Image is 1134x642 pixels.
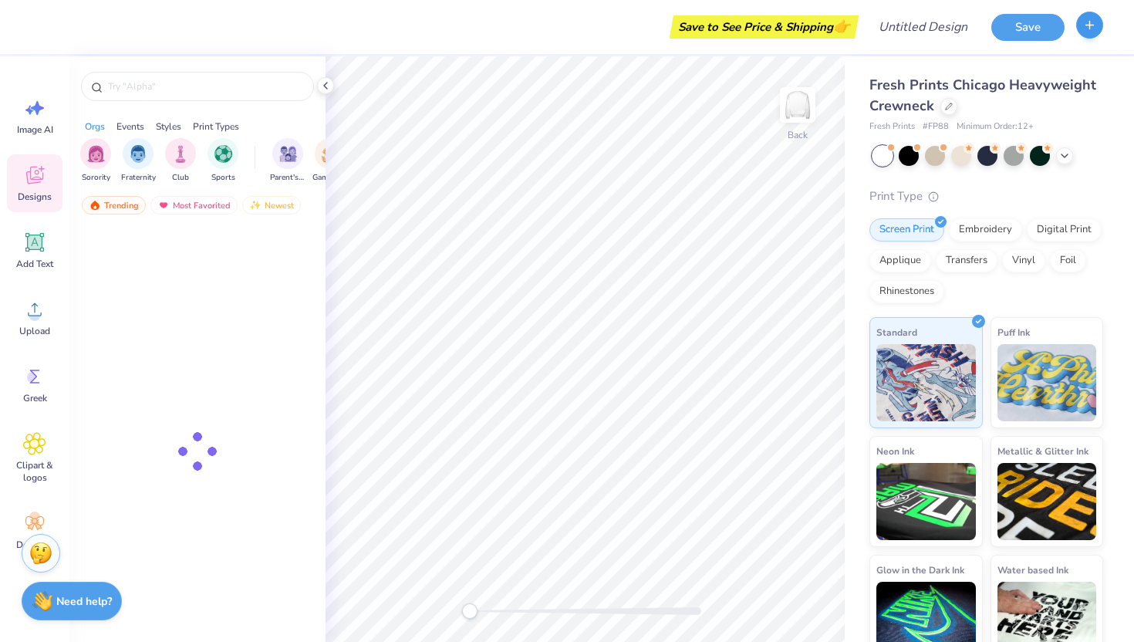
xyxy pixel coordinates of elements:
[23,392,47,404] span: Greek
[19,325,50,337] span: Upload
[156,120,181,133] div: Styles
[1002,249,1045,272] div: Vinyl
[991,14,1065,41] button: Save
[869,120,915,133] span: Fresh Prints
[208,138,238,184] div: filter for Sports
[85,120,105,133] div: Orgs
[242,196,301,215] div: Newest
[193,120,239,133] div: Print Types
[312,138,348,184] button: filter button
[997,562,1068,578] span: Water based Ink
[17,123,53,136] span: Image AI
[876,344,976,421] img: Standard
[270,138,305,184] button: filter button
[16,539,53,551] span: Decorate
[936,249,997,272] div: Transfers
[876,324,917,340] span: Standard
[82,196,146,215] div: Trending
[165,138,196,184] button: filter button
[312,138,348,184] div: filter for Game Day
[876,443,914,459] span: Neon Ink
[923,120,949,133] span: # FP88
[869,249,931,272] div: Applique
[157,200,170,211] img: most_fav.gif
[172,145,189,163] img: Club Image
[322,145,339,163] img: Game Day Image
[89,200,101,211] img: trending.gif
[869,76,1096,115] span: Fresh Prints Chicago Heavyweight Crewneck
[9,459,60,484] span: Clipart & logos
[121,138,156,184] button: filter button
[869,280,944,303] div: Rhinestones
[121,138,156,184] div: filter for Fraternity
[1050,249,1086,272] div: Foil
[16,258,53,270] span: Add Text
[997,443,1088,459] span: Metallic & Glitter Ink
[249,200,262,211] img: newest.gif
[80,138,111,184] button: filter button
[866,12,980,42] input: Untitled Design
[782,90,813,120] img: Back
[957,120,1034,133] span: Minimum Order: 12 +
[949,218,1022,242] div: Embroidery
[833,17,850,35] span: 👉
[130,145,147,163] img: Fraternity Image
[997,324,1030,340] span: Puff Ink
[270,172,305,184] span: Parent's Weekend
[106,79,304,94] input: Try "Alpha"
[876,562,964,578] span: Glow in the Dark Ink
[116,120,144,133] div: Events
[56,594,112,609] strong: Need help?
[172,172,189,184] span: Club
[87,145,105,163] img: Sorority Image
[869,188,1103,205] div: Print Type
[208,138,238,184] button: filter button
[214,145,232,163] img: Sports Image
[211,172,235,184] span: Sports
[869,218,944,242] div: Screen Print
[80,138,111,184] div: filter for Sorority
[1027,218,1102,242] div: Digital Print
[997,463,1097,540] img: Metallic & Glitter Ink
[270,138,305,184] div: filter for Parent's Weekend
[312,172,348,184] span: Game Day
[165,138,196,184] div: filter for Club
[788,128,808,142] div: Back
[279,145,297,163] img: Parent's Weekend Image
[997,344,1097,421] img: Puff Ink
[876,463,976,540] img: Neon Ink
[150,196,238,215] div: Most Favorited
[673,15,855,39] div: Save to See Price & Shipping
[82,172,110,184] span: Sorority
[121,172,156,184] span: Fraternity
[462,603,478,619] div: Accessibility label
[18,191,52,203] span: Designs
